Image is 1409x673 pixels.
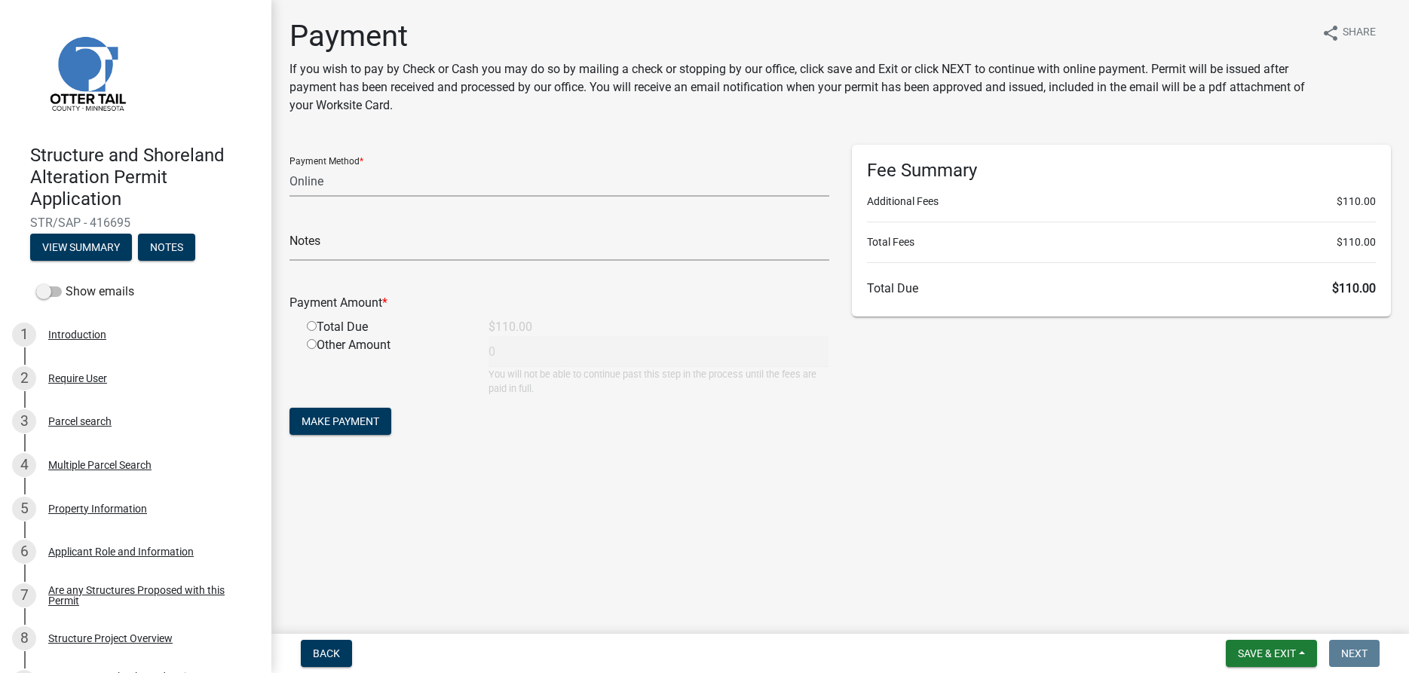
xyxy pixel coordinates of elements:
span: $110.00 [1337,234,1376,250]
h6: Fee Summary [867,160,1377,182]
span: Back [313,647,340,659]
span: Share [1343,24,1376,42]
div: Property Information [48,503,147,514]
li: Additional Fees [867,194,1377,210]
div: 4 [12,453,36,477]
img: Otter Tail County, Minnesota [30,16,143,129]
h1: Payment [289,18,1309,54]
label: Show emails [36,283,134,301]
button: Back [301,640,352,667]
div: Require User [48,373,107,384]
div: Structure Project Overview [48,633,173,644]
li: Total Fees [867,234,1377,250]
div: Introduction [48,329,106,340]
button: Notes [138,234,195,261]
div: Applicant Role and Information [48,546,194,557]
button: Save & Exit [1226,640,1317,667]
span: $110.00 [1337,194,1376,210]
div: Are any Structures Proposed with this Permit [48,585,247,606]
div: 1 [12,323,36,347]
h4: Structure and Shoreland Alteration Permit Application [30,145,259,210]
button: Make Payment [289,408,391,435]
span: Make Payment [302,415,379,427]
button: shareShare [1309,18,1388,47]
div: Multiple Parcel Search [48,460,152,470]
div: Total Due [296,318,477,336]
div: 5 [12,497,36,521]
span: STR/SAP - 416695 [30,216,241,230]
div: Other Amount [296,336,477,396]
div: 6 [12,540,36,564]
h6: Total Due [867,281,1377,295]
wm-modal-confirm: Summary [30,243,132,255]
div: 3 [12,409,36,433]
button: View Summary [30,234,132,261]
i: share [1322,24,1340,42]
span: Next [1341,647,1368,659]
div: 7 [12,583,36,607]
div: Parcel search [48,416,112,427]
wm-modal-confirm: Notes [138,243,195,255]
button: Next [1329,640,1380,667]
p: If you wish to pay by Check or Cash you may do so by mailing a check or stopping by our office, c... [289,60,1309,115]
div: 2 [12,366,36,390]
div: 8 [12,626,36,650]
span: $110.00 [1332,281,1376,295]
div: Payment Amount [278,294,841,312]
span: Save & Exit [1238,647,1296,659]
